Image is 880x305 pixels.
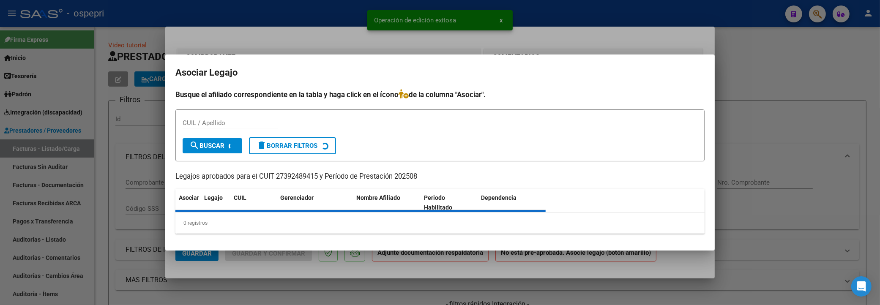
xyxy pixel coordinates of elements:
span: Gerenciador [280,194,314,201]
datatable-header-cell: Nombre Afiliado [353,189,421,217]
datatable-header-cell: Gerenciador [277,189,353,217]
h2: Asociar Legajo [175,65,705,81]
p: Legajos aprobados para el CUIT 27392489415 y Período de Prestación 202508 [175,172,705,182]
datatable-header-cell: CUIL [230,189,277,217]
span: Buscar [189,142,224,150]
h4: Busque el afiliado correspondiente en la tabla y haga click en el ícono de la columna "Asociar". [175,89,705,100]
button: Borrar Filtros [249,137,336,154]
span: CUIL [234,194,246,201]
span: Legajo [204,194,223,201]
span: Borrar Filtros [257,142,317,150]
mat-icon: search [189,140,200,150]
datatable-header-cell: Asociar [175,189,201,217]
div: Open Intercom Messenger [851,276,872,297]
datatable-header-cell: Dependencia [478,189,546,217]
mat-icon: delete [257,140,267,150]
datatable-header-cell: Periodo Habilitado [421,189,478,217]
span: Periodo Habilitado [424,194,453,211]
span: Asociar [179,194,199,201]
span: Nombre Afiliado [356,194,400,201]
datatable-header-cell: Legajo [201,189,230,217]
div: 0 registros [175,212,705,234]
button: Buscar [183,138,242,153]
span: Dependencia [481,194,517,201]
